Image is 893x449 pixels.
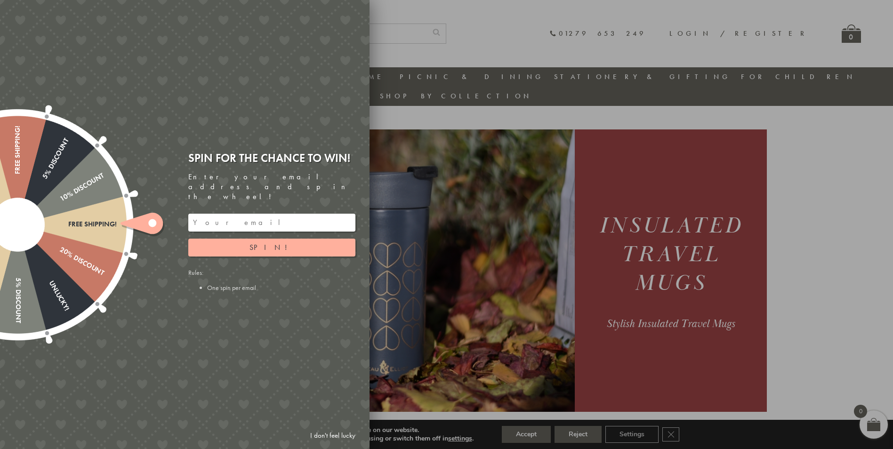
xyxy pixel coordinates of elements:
[16,172,105,228] div: 10% Discount
[207,283,355,292] li: One spin per email
[188,151,355,165] div: Spin for the chance to win!
[18,220,117,228] div: Free shipping!
[14,137,71,226] div: 5% Discount
[188,239,355,257] button: Spin!
[14,223,71,312] div: Unlucky!
[14,224,22,323] div: 5% Discount
[188,268,355,292] div: Rules:
[306,427,360,444] a: I don't feel lucky
[16,221,105,278] div: 20% Discount
[14,126,22,224] div: Free shipping!
[249,242,294,252] span: Spin!
[188,214,355,232] input: Your email
[188,172,355,201] div: Enter your email address and spin the wheel!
